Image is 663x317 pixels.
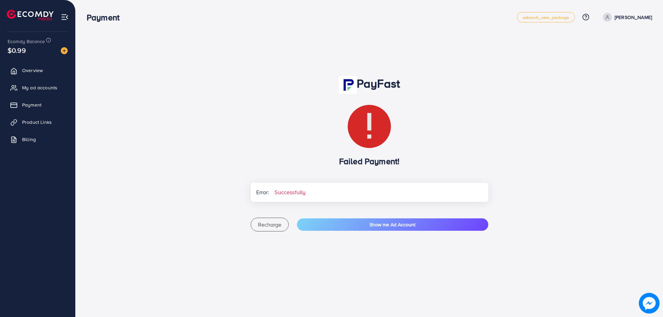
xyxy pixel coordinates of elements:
[61,47,68,54] img: image
[5,98,70,112] a: Payment
[22,101,41,108] span: Payment
[523,15,569,20] span: adreach_new_package
[22,119,52,126] span: Product Links
[22,136,36,143] span: Billing
[8,45,26,55] span: $0.99
[297,218,488,231] button: Show me Ad Account
[251,76,488,94] h1: PayFast
[339,76,357,94] img: PayFast
[22,84,57,91] span: My ad accounts
[348,105,391,148] img: Error
[8,38,45,45] span: Ecomdy Balance
[639,293,659,313] img: image
[5,115,70,129] a: Product Links
[61,13,69,21] img: menu
[7,10,54,20] img: logo
[5,132,70,146] a: Billing
[600,13,652,22] a: [PERSON_NAME]
[251,183,269,202] span: Error:
[87,12,125,22] h3: Payment
[22,67,43,74] span: Overview
[5,63,70,77] a: Overview
[258,221,281,228] span: Recharge
[269,183,311,202] span: Successfully
[251,156,488,166] h3: Failed Payment!
[369,221,415,228] span: Show me Ad Account
[615,13,652,21] p: [PERSON_NAME]
[5,81,70,95] a: My ad accounts
[517,12,575,22] a: adreach_new_package
[251,218,289,231] button: Recharge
